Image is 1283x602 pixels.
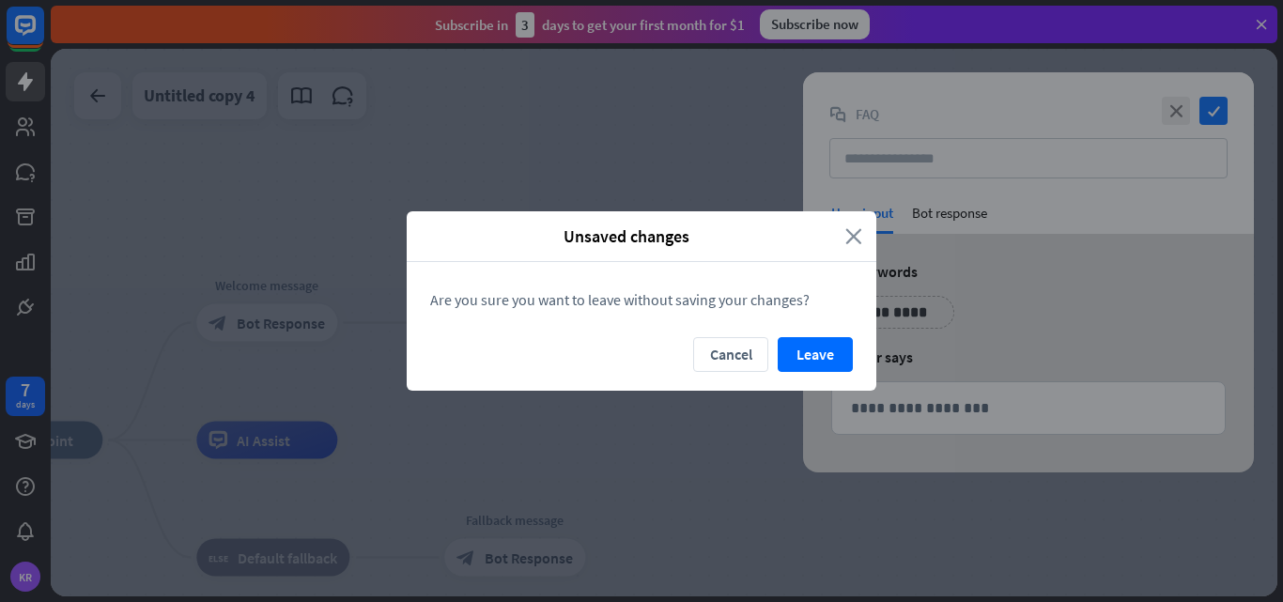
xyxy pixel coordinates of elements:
[778,337,853,372] button: Leave
[421,225,831,247] span: Unsaved changes
[430,290,810,309] span: Are you sure you want to leave without saving your changes?
[693,337,768,372] button: Cancel
[15,8,71,64] button: Open LiveChat chat widget
[845,225,862,247] i: close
